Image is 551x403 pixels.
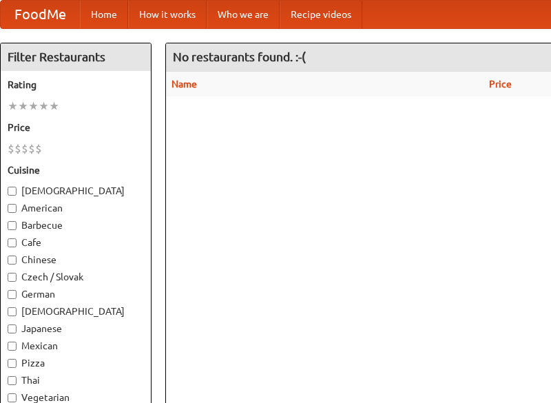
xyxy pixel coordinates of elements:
li: $ [28,141,35,156]
a: Recipe videos [280,1,362,28]
a: Who we are [207,1,280,28]
label: [DEMOGRAPHIC_DATA] [8,184,144,198]
input: German [8,290,17,299]
a: Price [489,79,512,90]
label: Japanese [8,322,144,335]
input: Chinese [8,256,17,265]
input: Barbecue [8,221,17,230]
li: $ [14,141,21,156]
input: Pizza [8,359,17,368]
label: Thai [8,373,144,387]
label: Mexican [8,339,144,353]
a: How it works [128,1,207,28]
input: Cafe [8,238,17,247]
h5: Price [8,121,144,134]
label: [DEMOGRAPHIC_DATA] [8,304,144,318]
li: $ [8,141,14,156]
input: Japanese [8,324,17,333]
a: FoodMe [1,1,80,28]
input: Czech / Slovak [8,273,17,282]
label: Pizza [8,356,144,370]
li: ★ [39,99,49,114]
h5: Rating [8,78,144,92]
label: American [8,201,144,215]
input: Vegetarian [8,393,17,402]
li: $ [21,141,28,156]
li: $ [35,141,42,156]
label: Cafe [8,236,144,249]
h5: Cuisine [8,163,144,177]
input: [DEMOGRAPHIC_DATA] [8,307,17,316]
label: Chinese [8,253,144,267]
li: ★ [18,99,28,114]
label: Czech / Slovak [8,270,144,284]
h4: Filter Restaurants [1,43,151,71]
li: ★ [8,99,18,114]
ng-pluralize: No restaurants found. :-( [173,50,306,63]
li: ★ [28,99,39,114]
input: Thai [8,376,17,385]
label: Barbecue [8,218,144,232]
input: Mexican [8,342,17,351]
a: Name [171,79,197,90]
li: ★ [49,99,59,114]
a: Home [80,1,128,28]
label: German [8,287,144,301]
input: [DEMOGRAPHIC_DATA] [8,187,17,196]
input: American [8,204,17,213]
